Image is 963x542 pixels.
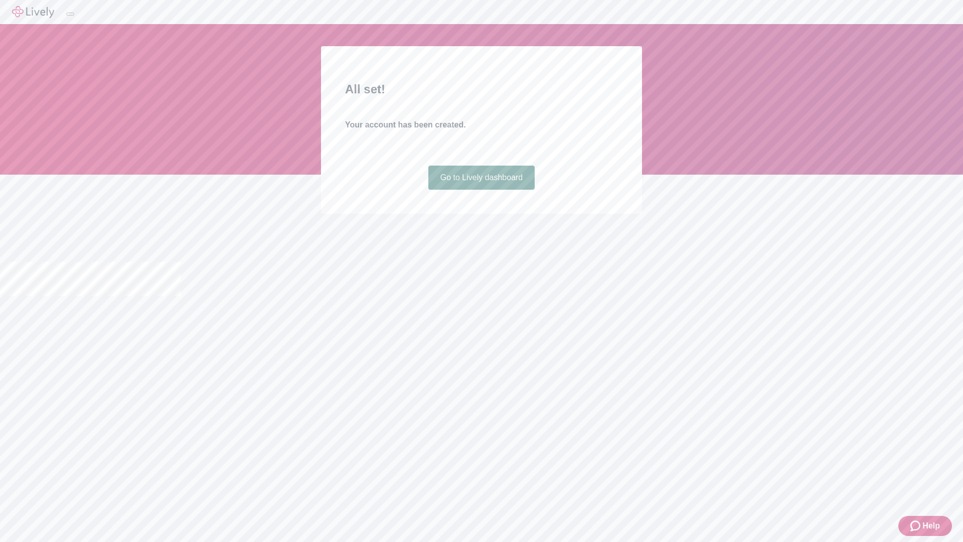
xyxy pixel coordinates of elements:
[898,516,952,536] button: Zendesk support iconHelp
[345,119,618,131] h4: Your account has been created.
[428,166,535,190] a: Go to Lively dashboard
[922,520,940,532] span: Help
[345,80,618,98] h2: All set!
[66,13,74,16] button: Log out
[12,6,54,18] img: Lively
[910,520,922,532] svg: Zendesk support icon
